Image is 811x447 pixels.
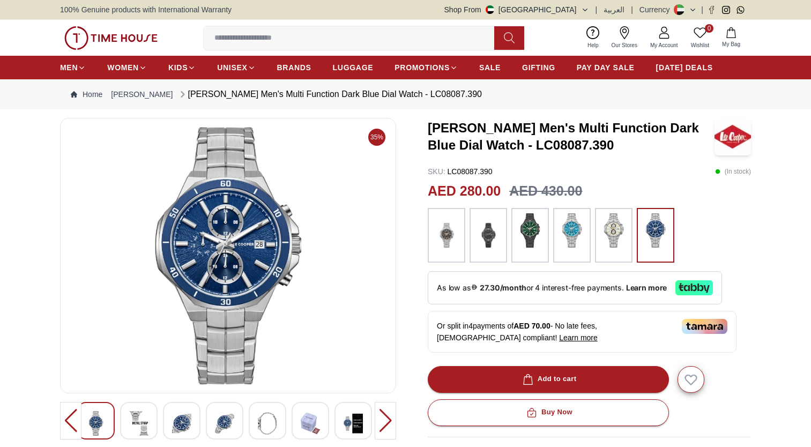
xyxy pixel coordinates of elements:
a: BRANDS [277,58,311,77]
a: UNISEX [217,58,255,77]
a: GIFTING [522,58,555,77]
span: Learn more [559,333,598,342]
div: Buy Now [524,406,572,419]
img: ... [433,213,460,257]
button: Shop From[GEOGRAPHIC_DATA] [444,4,589,15]
span: | [596,4,598,15]
span: MEN [60,62,78,73]
h2: AED 280.00 [428,181,501,202]
p: ( In stock ) [715,166,751,177]
img: LEE COOPER Men's Multi Function Dark Brown Dial Watch - LC08087.340 [129,411,148,436]
img: Tamara [682,319,727,334]
img: LEE COOPER Men's Multi Function Dark Brown Dial Watch - LC08087.340 [258,411,277,436]
span: Wishlist [687,41,713,49]
span: Our Stores [607,41,642,49]
img: ... [517,213,544,248]
img: LEE COOPER Men's Multi Function Dark Brown Dial Watch - LC08087.340 [301,411,320,436]
a: Our Stores [605,24,644,51]
a: [DATE] DEALS [656,58,713,77]
img: LEE COOPER Men's Multi Function Dark Brown Dial Watch - LC08087.340 [344,411,363,436]
a: Facebook [708,6,716,14]
p: LC08087.390 [428,166,493,177]
nav: Breadcrumb [60,79,751,109]
span: 0 [705,24,713,33]
a: Whatsapp [736,6,745,14]
a: PROMOTIONS [395,58,458,77]
span: [DATE] DEALS [656,62,713,73]
a: Help [581,24,605,51]
a: LUGGAGE [333,58,374,77]
img: LEE COOPER Men's Multi Function Dark Brown Dial Watch - LC08087.340 [172,411,191,436]
button: My Bag [716,25,747,50]
img: ... [559,213,585,248]
span: UNISEX [217,62,247,73]
a: SALE [479,58,501,77]
img: ... [475,213,502,257]
span: | [631,4,633,15]
a: MEN [60,58,86,77]
a: Instagram [722,6,730,14]
a: WOMEN [107,58,147,77]
span: KIDS [168,62,188,73]
a: PAY DAY SALE [577,58,635,77]
span: LUGGAGE [333,62,374,73]
button: العربية [604,4,624,15]
span: GIFTING [522,62,555,73]
span: | [701,4,703,15]
a: Home [71,89,102,100]
div: Or split in 4 payments of - No late fees, [DEMOGRAPHIC_DATA] compliant! [428,311,736,353]
a: KIDS [168,58,196,77]
span: BRANDS [277,62,311,73]
span: PAY DAY SALE [577,62,635,73]
span: SKU : [428,167,445,176]
span: SALE [479,62,501,73]
span: My Account [646,41,682,49]
button: Buy Now [428,399,669,426]
div: Currency [639,4,674,15]
span: Help [583,41,603,49]
span: My Bag [718,40,745,48]
button: Add to cart [428,366,669,393]
h3: [PERSON_NAME] Men's Multi Function Dark Blue Dial Watch - LC08087.390 [428,120,715,154]
span: WOMEN [107,62,139,73]
span: PROMOTIONS [395,62,450,73]
div: [PERSON_NAME] Men's Multi Function Dark Blue Dial Watch - LC08087.390 [177,88,482,101]
img: LEE COOPER Men's Multi Function Dark Brown Dial Watch - LC08087.340 [215,411,234,436]
div: Add to cart [520,373,577,385]
span: 35% [368,129,385,146]
span: AED 70.00 [514,322,550,330]
img: ... [64,26,158,50]
img: LEE COOPER Men's Multi Function Dark Brown Dial Watch - LC08087.340 [69,127,387,384]
a: [PERSON_NAME] [111,89,173,100]
a: 0Wishlist [684,24,716,51]
img: United Arab Emirates [486,5,494,14]
img: ... [642,213,669,248]
h3: AED 430.00 [509,181,582,202]
img: ... [600,213,627,248]
span: 100% Genuine products with International Warranty [60,4,232,15]
img: LEE COOPER Men's Multi Function Dark Blue Dial Watch - LC08087.390 [715,118,751,155]
img: LEE COOPER Men's Multi Function Dark Brown Dial Watch - LC08087.340 [86,411,106,436]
